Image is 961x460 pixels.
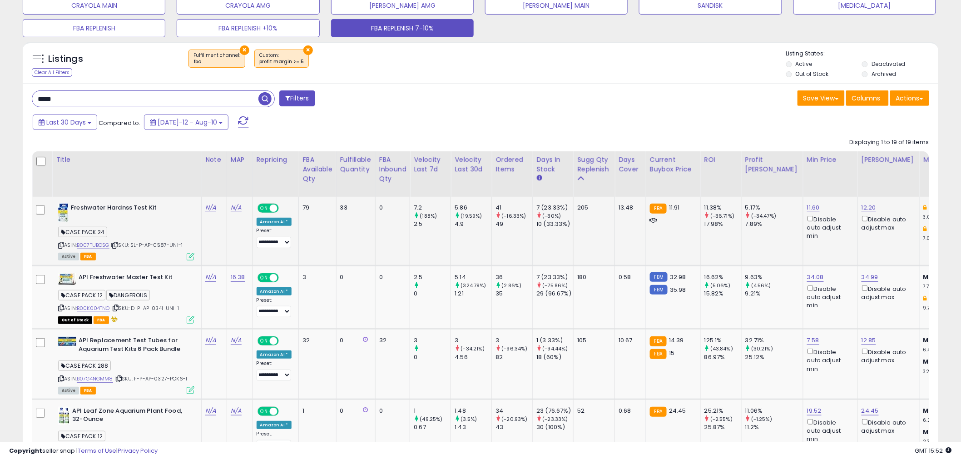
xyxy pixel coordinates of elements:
[619,336,639,345] div: 10.67
[619,273,639,281] div: 0.58
[231,406,242,415] a: N/A
[461,282,486,289] small: (324.79%)
[710,212,734,220] small: (-36.71%)
[106,290,150,300] span: DANGEROUS
[670,285,686,294] span: 35.98
[669,406,686,415] span: 24.45
[257,350,292,359] div: Amazon AI *
[302,155,332,184] div: FBA Available Qty
[577,336,608,345] div: 105
[704,423,741,431] div: 25.87%
[669,349,674,357] span: 15
[704,290,741,298] div: 15.82%
[710,415,733,423] small: (-2.55%)
[461,212,482,220] small: (19.59%)
[193,52,240,65] span: Fulfillment channel :
[455,155,488,174] div: Velocity Last 30d
[745,155,799,174] div: Profit [PERSON_NAME]
[99,119,140,127] span: Compared to:
[574,151,615,197] th: Please note that this number is a calculation based on your required days of coverage and your ve...
[650,349,667,359] small: FBA
[379,407,403,415] div: 0
[495,353,532,361] div: 82
[111,241,183,249] span: | SKU: SL-P-AP-0587-UNI-1
[798,90,845,106] button: Save View
[495,336,532,345] div: 3
[71,204,181,215] b: Freshwater Hardnss Test Kit
[158,118,217,127] span: [DATE]-12 - Aug-10
[414,290,451,298] div: 0
[58,290,105,300] span: CASE PACK 12
[923,273,937,281] b: Min:
[109,316,119,322] i: hazardous material
[111,305,179,312] span: | SKU: D-P-AP-0341-UNI-1
[257,297,292,318] div: Preset:
[258,337,270,345] span: ON
[340,204,368,212] div: 33
[58,204,194,260] div: ASIN:
[277,408,292,415] span: OFF
[852,94,881,103] span: Columns
[56,155,198,165] div: Title
[72,407,183,426] b: API Leaf Zone Aquarium Plant Food, 32-Ounce
[536,155,570,174] div: Days In Stock
[455,423,491,431] div: 1.43
[340,273,368,281] div: 0
[205,155,223,165] div: Note
[340,407,368,415] div: 0
[536,290,573,298] div: 29 (96.67%)
[257,287,292,295] div: Amazon AI *
[862,203,876,212] a: 12.20
[862,406,879,415] a: 24.45
[745,290,803,298] div: 9.21%
[58,273,76,285] img: 51PzkKGOu2L._SL40_.jpg
[58,273,194,323] div: ASIN:
[455,220,491,228] div: 4.9
[536,336,573,345] div: 1 (3.33%)
[890,90,929,106] button: Actions
[302,407,329,415] div: 1
[455,353,491,361] div: 4.56
[807,406,822,415] a: 19.52
[536,353,573,361] div: 18 (60%)
[669,336,684,345] span: 14.39
[205,273,216,282] a: N/A
[807,155,854,165] div: Min Price
[577,204,608,212] div: 205
[786,50,938,58] p: Listing States:
[302,273,329,281] div: 3
[495,220,532,228] div: 49
[807,336,819,345] a: 7.58
[850,138,929,147] div: Displaying 1 to 19 of 19 items
[536,407,573,415] div: 23 (76.67%)
[231,273,245,282] a: 16.38
[240,45,249,55] button: ×
[9,447,158,455] div: seller snap | |
[650,407,667,417] small: FBA
[751,415,772,423] small: (-1.25%)
[455,336,491,345] div: 3
[58,387,79,395] span: All listings currently available for purchase on Amazon
[577,407,608,415] div: 52
[915,446,952,455] span: 2025-09-10 15:52 GMT
[259,52,304,65] span: Custom:
[745,220,803,228] div: 7.89%
[577,155,611,174] div: Sugg Qty Replenish
[502,415,528,423] small: (-20.93%)
[277,274,292,281] span: OFF
[495,204,532,212] div: 41
[862,273,878,282] a: 34.99
[58,407,70,425] img: 51sSjMUiZjL._SL40_.jpg
[745,273,803,281] div: 9.63%
[862,347,912,365] div: Disable auto adjust max
[650,155,697,174] div: Current Buybox Price
[710,282,731,289] small: (5.06%)
[258,205,270,212] span: ON
[704,336,741,345] div: 125.1%
[650,336,667,346] small: FBA
[420,415,443,423] small: (49.25%)
[80,253,96,260] span: FBA
[455,204,491,212] div: 5.86
[414,423,451,431] div: 0.67
[704,273,741,281] div: 16.62%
